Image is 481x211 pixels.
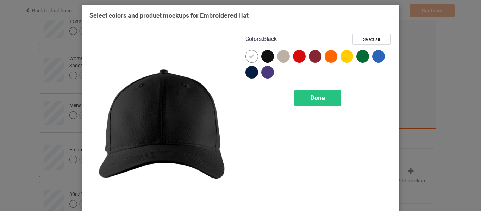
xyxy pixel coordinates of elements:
button: Select all [352,34,391,45]
span: Colors [245,36,262,42]
span: Select colors and product mockups for Embroidered Hat [89,12,249,19]
h4: : [245,36,277,43]
span: Black [263,36,277,42]
span: Done [310,94,325,101]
